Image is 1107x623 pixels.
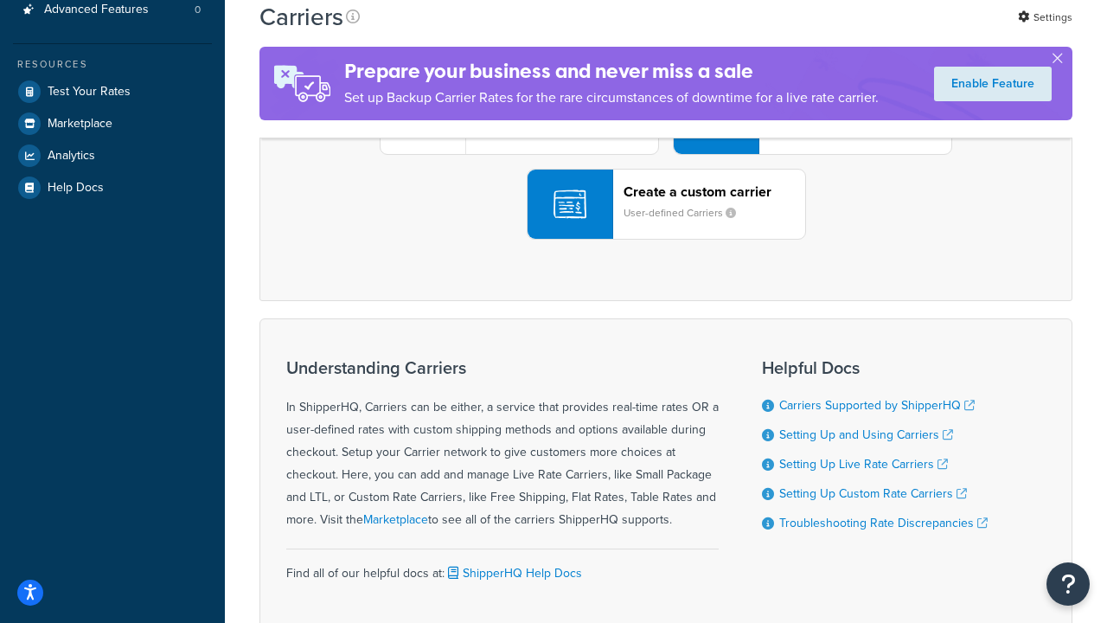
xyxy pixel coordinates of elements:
a: Carriers Supported by ShipperHQ [779,396,975,414]
h3: Helpful Docs [762,358,988,377]
a: Test Your Rates [13,76,212,107]
a: Marketplace [363,511,428,529]
a: Setting Up and Using Carriers [779,426,953,444]
span: Test Your Rates [48,85,131,100]
div: Find all of our helpful docs at: [286,549,719,585]
span: Advanced Features [44,3,149,17]
a: Enable Feature [934,67,1052,101]
h3: Understanding Carriers [286,358,719,377]
a: Setting Up Live Rate Carriers [779,455,948,473]
span: Marketplace [48,117,112,132]
button: Open Resource Center [1046,562,1090,606]
button: Create a custom carrierUser-defined Carriers [527,169,806,240]
a: Troubleshooting Rate Discrepancies [779,514,988,532]
a: ShipperHQ Help Docs [445,564,582,582]
img: icon-carrier-custom-c93b8a24.svg [553,188,586,221]
span: Analytics [48,149,95,164]
a: Setting Up Custom Rate Carriers [779,485,967,503]
img: ad-rules-rateshop-fe6ec290ccb7230408bd80ed9643f0289d75e0ffd9eb532fc0e269fcd187b520.png [259,47,344,120]
a: Help Docs [13,172,212,203]
div: Resources [13,57,212,72]
span: 0 [195,3,201,17]
div: In ShipperHQ, Carriers can be either, a service that provides real-time rates OR a user-defined r... [286,358,719,531]
h4: Prepare your business and never miss a sale [344,57,879,86]
p: Set up Backup Carrier Rates for the rare circumstances of downtime for a live rate carrier. [344,86,879,110]
a: Settings [1018,5,1072,29]
span: Help Docs [48,181,104,196]
header: Create a custom carrier [624,183,805,200]
small: User-defined Carriers [624,205,750,221]
a: Analytics [13,140,212,171]
a: Marketplace [13,108,212,139]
